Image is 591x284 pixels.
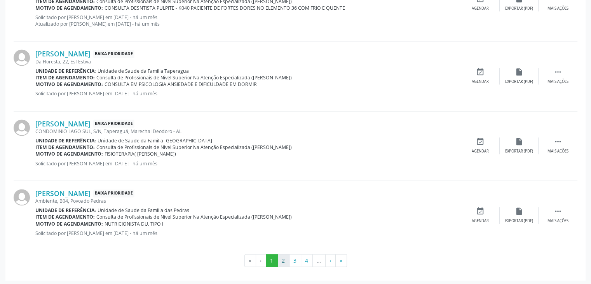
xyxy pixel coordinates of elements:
i:  [554,68,562,76]
i: insert_drive_file [515,207,523,216]
b: Motivo de agendamento: [35,221,103,227]
span: Consulta de Profissionais de Nivel Superior Na Atenção Especializada ([PERSON_NAME]) [96,214,292,220]
i: insert_drive_file [515,68,523,76]
div: CONDOMINIO LAGO SUL, S/N, Taperaguá, Marechal Deodoro - AL [35,128,461,135]
a: [PERSON_NAME] [35,49,91,58]
b: Motivo de agendamento: [35,151,103,157]
a: [PERSON_NAME] [35,189,91,198]
div: Da Floresta, 22, Esf Estiva [35,58,461,65]
div: Mais ações [547,6,568,11]
p: Solicitado por [PERSON_NAME] em [DATE] - há um mês [35,160,461,167]
span: Unidade de Saude da Familia Taperagua [98,68,189,74]
div: Mais ações [547,79,568,84]
span: CONSULTA EM PSICOLOGIA ANSIEDADE E DIFICULDADE EM DORMIR [105,81,257,88]
i: event_available [476,68,485,76]
button: Go to page 3 [289,254,301,267]
b: Motivo de agendamento: [35,5,103,11]
div: Ambiente, B04, Povoado Pedras [35,198,461,204]
i:  [554,137,562,146]
div: Agendar [472,79,489,84]
span: Consulta de Profissionais de Nivel Superior Na Atenção Especializada ([PERSON_NAME]) [96,144,292,151]
i: event_available [476,207,485,216]
b: Motivo de agendamento: [35,81,103,88]
p: Solicitado por [PERSON_NAME] em [DATE] - há um mês [35,90,461,97]
i: insert_drive_file [515,137,523,146]
img: img [14,49,30,66]
b: Unidade de referência: [35,207,96,214]
ul: Pagination [14,254,577,267]
div: Mais ações [547,149,568,154]
span: Baixa Prioridade [93,50,134,58]
b: Item de agendamento: [35,74,95,81]
button: Go to page 2 [277,254,289,267]
div: Exportar (PDF) [505,149,533,154]
span: Unidade de Saude da Familia das Pedras [98,207,189,214]
div: Agendar [472,218,489,224]
i:  [554,207,562,216]
span: Unidade de Saude da Familia [GEOGRAPHIC_DATA] [98,137,212,144]
p: Solicitado por [PERSON_NAME] em [DATE] - há um mês Atualizado por [PERSON_NAME] em [DATE] - há um... [35,14,461,27]
i: event_available [476,137,485,146]
span: Baixa Prioridade [93,119,134,128]
div: Exportar (PDF) [505,79,533,84]
button: Go to page 1 [266,254,278,267]
div: Exportar (PDF) [505,218,533,224]
span: FISIOTERAPIA( [PERSON_NAME]) [105,151,176,157]
span: CONSULTA DESNTISTA PULPITE - K040 PACIENTE DE FORTES DORES NO ELEMENTO 36 COM FRIO E QUENTE [105,5,345,11]
div: Exportar (PDF) [505,6,533,11]
span: Consulta de Profissionais de Nivel Superior Na Atenção Especializada ([PERSON_NAME]) [96,74,292,81]
span: NUTRICIONISTA DU. TIPO I [105,221,163,227]
p: Solicitado por [PERSON_NAME] em [DATE] - há um mês [35,230,461,237]
div: Agendar [472,149,489,154]
div: Agendar [472,6,489,11]
button: Go to last page [335,254,347,267]
b: Item de agendamento: [35,214,95,220]
b: Unidade de referência: [35,68,96,74]
button: Go to page 4 [301,254,313,267]
img: img [14,189,30,205]
span: Baixa Prioridade [93,189,134,198]
b: Unidade de referência: [35,137,96,144]
b: Item de agendamento: [35,144,95,151]
a: [PERSON_NAME] [35,119,91,128]
div: Mais ações [547,218,568,224]
button: Go to next page [325,254,336,267]
img: img [14,119,30,136]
